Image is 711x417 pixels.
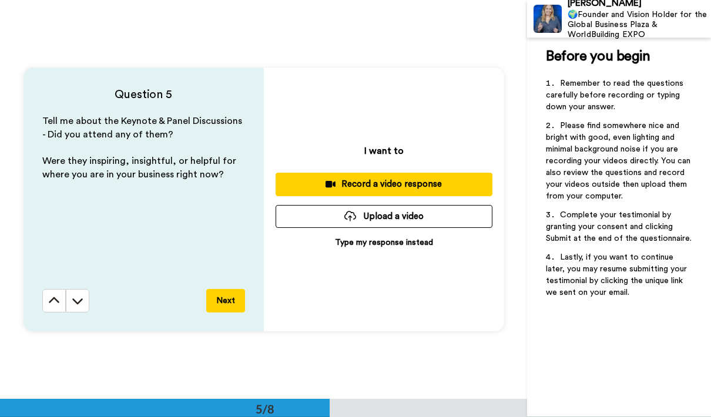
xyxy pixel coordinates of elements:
button: Upload a video [276,205,492,228]
span: Tell me about the Keynote & Panel Discussions - Did you attend any of them? [42,116,244,139]
p: Type my response instead [335,237,433,248]
h4: Question 5 [42,86,245,103]
span: Complete your testimonial by granting your consent and clicking Submit at the end of the question... [546,211,692,243]
span: Lastly, if you want to continue later, you may resume submitting your testimonial by clicking the... [546,253,689,297]
div: 🌍Founder and Vision Holder for the Global Business Plaza & WorldBuilding EXPO [568,10,710,39]
div: 5/8 [237,401,293,417]
button: Next [206,289,245,312]
span: Were they inspiring, insightful, or helpful for where you are in your business right now? [42,156,239,179]
p: I want to [364,144,404,158]
div: Record a video response [285,178,483,190]
span: Remember to read the questions carefully before recording or typing down your answer. [546,79,686,111]
img: Profile Image [534,5,562,33]
span: Please find somewhere nice and bright with good, even lighting and minimal background noise if yo... [546,122,693,200]
button: Record a video response [276,173,492,196]
span: Before you begin [546,49,650,63]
